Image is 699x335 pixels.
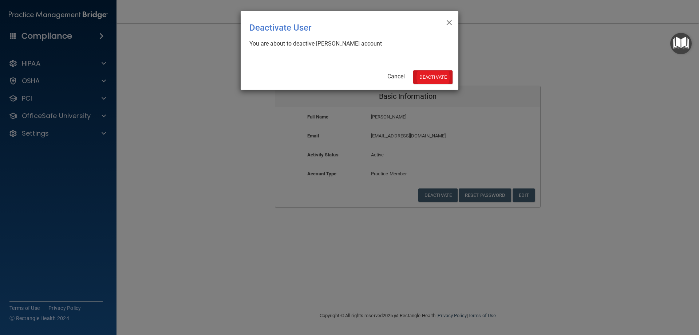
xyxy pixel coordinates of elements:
[387,73,405,80] a: Cancel
[413,70,453,84] button: Deactivate
[446,14,453,29] span: ×
[573,283,690,312] iframe: Drift Widget Chat Controller
[670,33,692,54] button: Open Resource Center
[249,40,444,48] div: You are about to deactive [PERSON_NAME] account
[249,17,420,38] div: Deactivate User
